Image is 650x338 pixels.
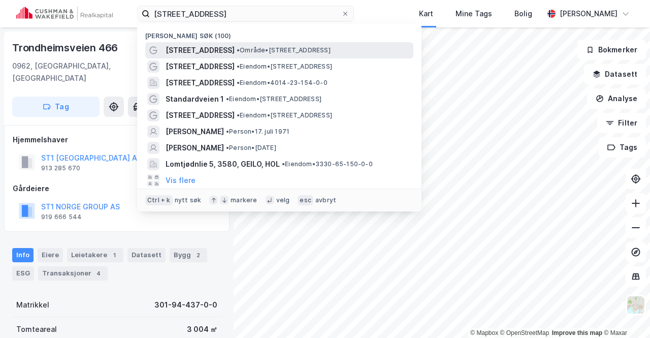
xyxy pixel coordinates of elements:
div: [PERSON_NAME] [560,8,617,20]
div: Transaksjoner [38,266,108,281]
span: Eiendom • [STREET_ADDRESS] [237,63,332,71]
img: cushman-wakefield-realkapital-logo.202ea83816669bd177139c58696a8fa1.svg [16,7,113,21]
span: Person • [DATE] [226,144,276,152]
span: [STREET_ADDRESS] [166,77,235,89]
span: Område • [STREET_ADDRESS] [237,46,331,54]
span: Eiendom • [STREET_ADDRESS] [226,95,321,103]
div: Kart [419,8,433,20]
div: Gårdeiere [13,182,221,195]
span: [PERSON_NAME] [166,126,224,138]
div: Info [12,248,34,262]
div: 919 666 544 [41,213,82,221]
div: Kontrollprogram for chat [599,289,650,338]
span: • [226,128,229,135]
span: [PERSON_NAME] [166,142,224,154]
div: Matrikkel [16,299,49,311]
span: Eiendom • 4014-23-154-0-0 [237,79,328,87]
button: Bokmerker [577,40,646,60]
div: 913 285 670 [41,164,80,172]
span: Eiendom • [STREET_ADDRESS] [237,111,332,119]
span: • [237,46,240,54]
span: Standardveien 1 [166,93,224,105]
button: Tags [599,137,646,158]
div: 3 004 ㎡ [187,323,217,335]
span: • [237,63,240,70]
div: 301-94-437-0-0 [154,299,217,311]
div: esc [298,195,313,205]
span: • [226,95,229,103]
span: Person • 17. juli 1971 [226,128,289,136]
span: [STREET_ADDRESS] [166,60,235,73]
div: [PERSON_NAME] søk (100) [137,24,421,42]
button: Tag [12,97,100,117]
div: avbryt [315,196,336,204]
div: Ctrl + k [145,195,173,205]
button: Analyse [587,88,646,109]
div: Trondheimsveien 466 [12,40,120,56]
button: Vis flere [166,174,196,187]
div: 0962, [GEOGRAPHIC_DATA], [GEOGRAPHIC_DATA] [12,60,142,84]
div: 1 [109,250,119,260]
button: Datasett [584,64,646,84]
div: Hjemmelshaver [13,134,221,146]
div: ESG [12,266,34,281]
span: • [237,79,240,86]
input: Søk på adresse, matrikkel, gårdeiere, leietakere eller personer [150,6,341,21]
span: • [282,160,285,168]
div: 2 [193,250,203,260]
span: • [237,111,240,119]
div: Mine Tags [456,8,492,20]
span: Eiendom • 3330-65-150-0-0 [282,160,373,168]
div: Leietakere [67,248,123,262]
a: Mapbox [470,329,498,336]
div: 4 [93,268,104,279]
div: Bolig [514,8,532,20]
span: [STREET_ADDRESS] [166,44,235,56]
iframe: Chat Widget [599,289,650,338]
span: Lomtjødnlie 5, 3580, GEILO, HOL [166,158,280,170]
button: Filter [597,113,646,133]
div: Datasett [127,248,166,262]
a: OpenStreetMap [500,329,549,336]
a: Improve this map [552,329,602,336]
div: Bygg [170,248,207,262]
span: • [226,144,229,151]
div: Tomteareal [16,323,57,335]
div: velg [276,196,290,204]
div: markere [231,196,257,204]
span: [STREET_ADDRESS] [166,109,235,121]
div: Eiere [38,248,63,262]
div: nytt søk [175,196,202,204]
